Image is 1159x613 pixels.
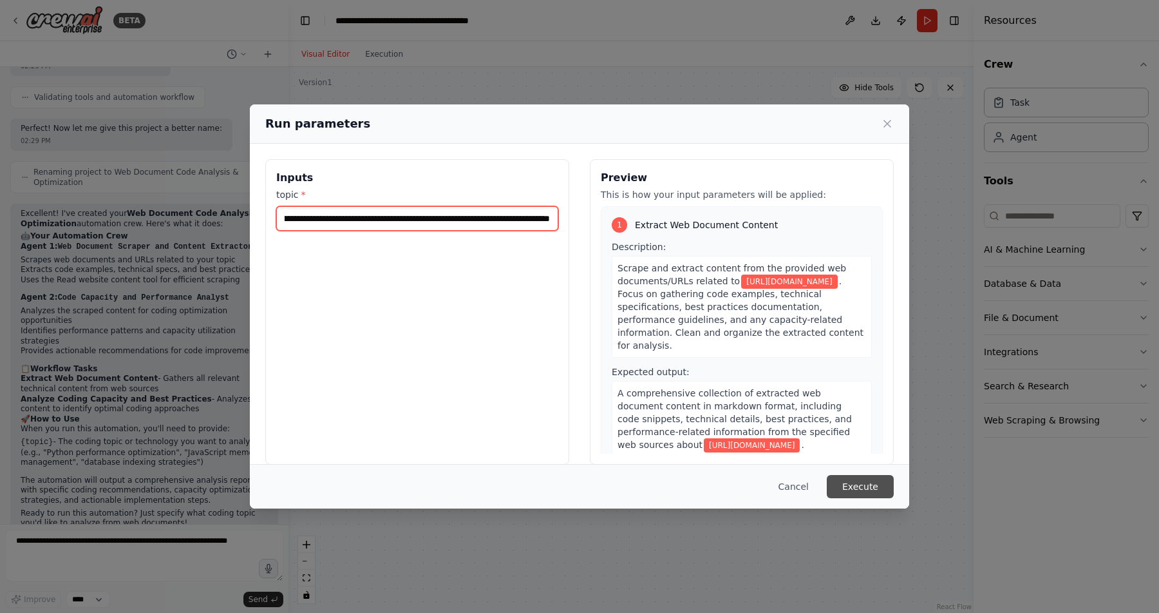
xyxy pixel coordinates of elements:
span: Description: [612,242,666,252]
button: Execute [827,475,894,498]
p: This is how your input parameters will be applied: [601,188,883,201]
h2: Run parameters [265,115,370,133]
h3: Inputs [276,170,558,186]
h3: Preview [601,170,883,186]
span: Extract Web Document Content [635,219,778,231]
span: . Focus on gathering code examples, technical specifications, best practices documentation, perfo... [617,276,863,351]
button: Cancel [768,475,819,498]
span: A comprehensive collection of extracted web document content in markdown format, including code s... [617,388,852,450]
label: topic [276,188,558,201]
span: Expected output: [612,367,690,377]
span: Variable: topic [741,275,837,289]
span: Scrape and extract content from the provided web documents/URLs related to [617,263,846,286]
span: . [801,440,804,450]
span: Variable: topic [704,438,800,452]
div: 1 [612,217,627,233]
